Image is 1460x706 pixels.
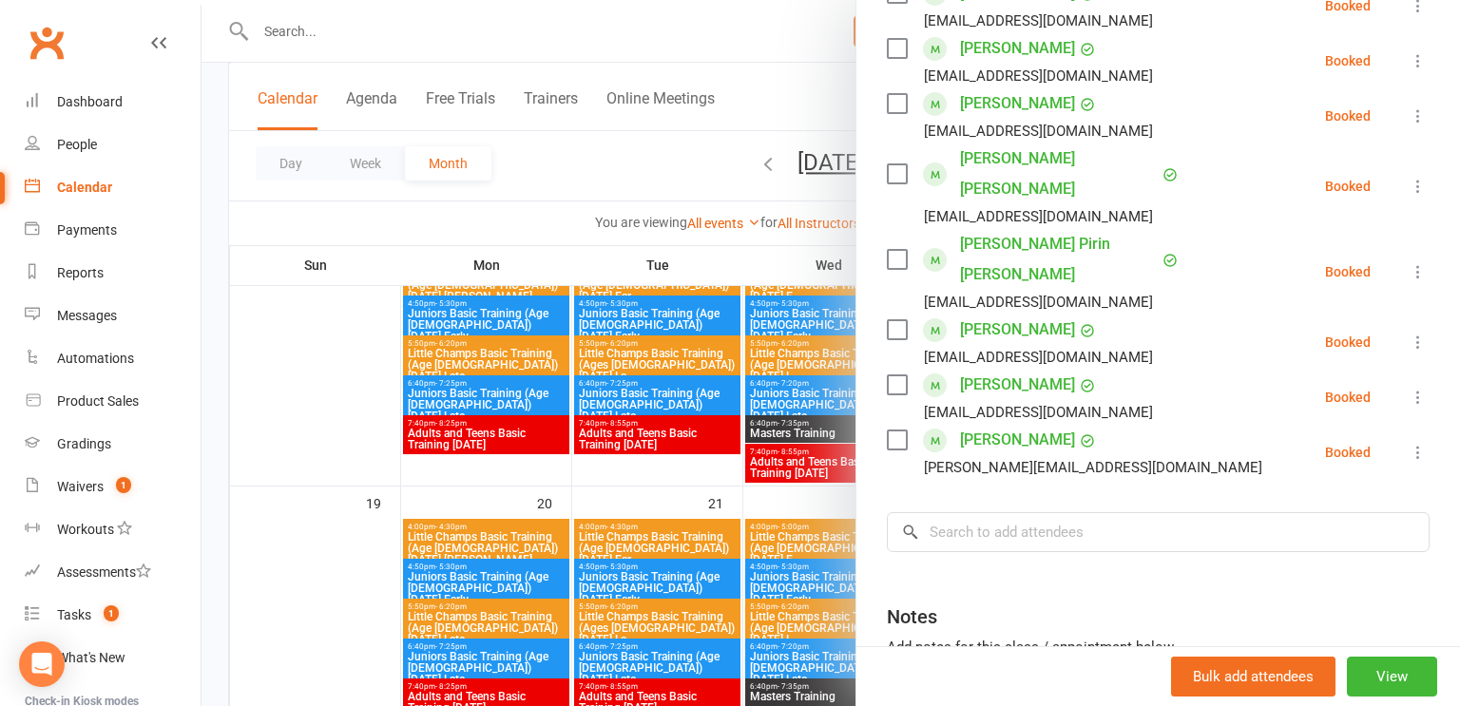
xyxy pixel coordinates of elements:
[57,393,139,409] div: Product Sales
[924,455,1262,480] div: [PERSON_NAME][EMAIL_ADDRESS][DOMAIN_NAME]
[25,81,201,124] a: Dashboard
[104,605,119,621] span: 1
[960,33,1075,64] a: [PERSON_NAME]
[19,641,65,687] div: Open Intercom Messenger
[57,94,123,109] div: Dashboard
[57,564,151,580] div: Assessments
[25,423,201,466] a: Gradings
[1325,446,1371,459] div: Booked
[57,650,125,665] div: What's New
[1325,265,1371,278] div: Booked
[960,88,1075,119] a: [PERSON_NAME]
[116,477,131,493] span: 1
[57,436,111,451] div: Gradings
[924,290,1153,315] div: [EMAIL_ADDRESS][DOMAIN_NAME]
[1325,109,1371,123] div: Booked
[924,9,1153,33] div: [EMAIL_ADDRESS][DOMAIN_NAME]
[25,594,201,637] a: Tasks 1
[57,607,91,622] div: Tasks
[25,337,201,380] a: Automations
[887,636,1430,658] div: Add notes for this class / appointment below
[57,180,112,195] div: Calendar
[924,64,1153,88] div: [EMAIL_ADDRESS][DOMAIN_NAME]
[960,370,1075,400] a: [PERSON_NAME]
[1325,391,1371,404] div: Booked
[960,229,1158,290] a: [PERSON_NAME] Pirin [PERSON_NAME]
[1325,335,1371,349] div: Booked
[57,351,134,366] div: Automations
[57,222,117,238] div: Payments
[1325,180,1371,193] div: Booked
[1325,54,1371,67] div: Booked
[960,425,1075,455] a: [PERSON_NAME]
[887,512,1430,552] input: Search to add attendees
[25,637,201,679] a: What's New
[25,295,201,337] a: Messages
[25,551,201,594] a: Assessments
[1347,657,1437,696] button: View
[887,603,937,630] div: Notes
[25,124,201,166] a: People
[924,119,1153,143] div: [EMAIL_ADDRESS][DOMAIN_NAME]
[25,380,201,423] a: Product Sales
[960,315,1075,345] a: [PERSON_NAME]
[960,143,1158,204] a: [PERSON_NAME] [PERSON_NAME]
[25,166,201,209] a: Calendar
[924,345,1153,370] div: [EMAIL_ADDRESS][DOMAIN_NAME]
[25,508,201,551] a: Workouts
[57,479,104,494] div: Waivers
[924,400,1153,425] div: [EMAIL_ADDRESS][DOMAIN_NAME]
[23,19,70,67] a: Clubworx
[1171,657,1335,696] button: Bulk add attendees
[57,265,104,280] div: Reports
[57,308,117,323] div: Messages
[25,209,201,252] a: Payments
[25,466,201,508] a: Waivers 1
[25,252,201,295] a: Reports
[924,204,1153,229] div: [EMAIL_ADDRESS][DOMAIN_NAME]
[57,137,97,152] div: People
[57,522,114,537] div: Workouts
